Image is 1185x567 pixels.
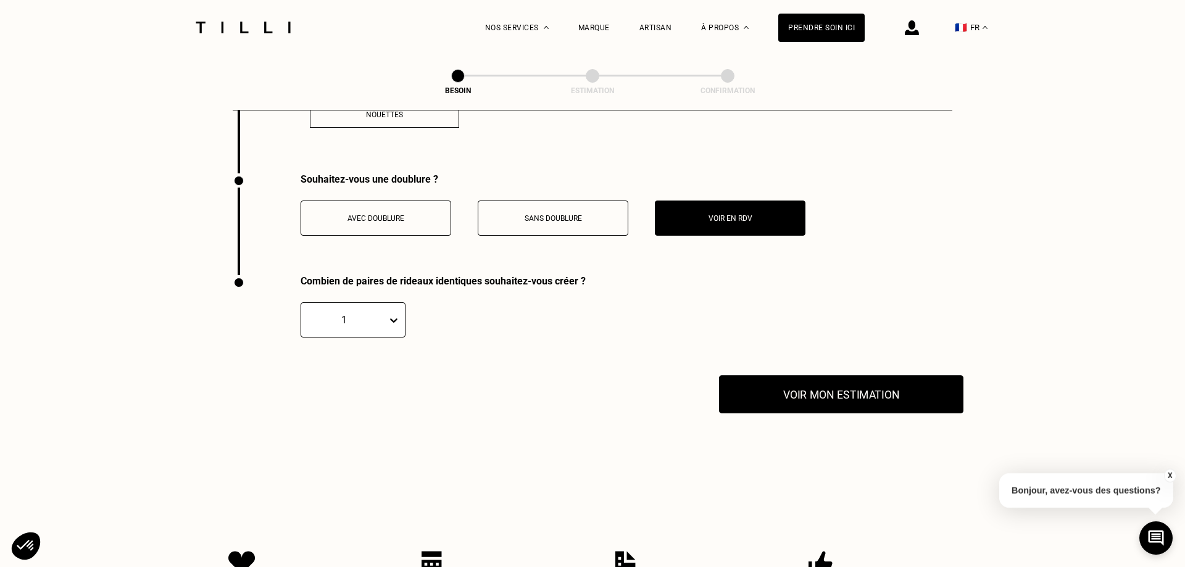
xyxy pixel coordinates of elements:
a: Artisan [639,23,672,32]
button: Nouettes [310,102,459,128]
div: Souhaitez-vous une doublure ? [301,173,805,185]
p: Bonjour, avez-vous des questions? [999,473,1173,508]
button: X [1163,469,1176,482]
button: Voir en RDV [655,201,805,236]
div: Combien de paires de rideaux identiques souhaitez-vous créer ? [301,275,586,287]
a: Prendre soin ici [778,14,865,42]
div: Confirmation [666,86,789,95]
img: menu déroulant [983,26,987,29]
span: Nouettes [366,110,403,119]
button: Sans doublure [478,201,628,236]
span: 🇫🇷 [955,22,967,33]
span: Sans doublure [525,214,582,223]
img: icône connexion [905,20,919,35]
span: Voir en RDV [709,214,752,223]
a: Marque [578,23,610,32]
img: Logo du service de couturière Tilli [191,22,295,33]
button: Voir mon estimation [719,375,963,413]
span: Avec doublure [347,214,404,223]
div: Estimation [531,86,654,95]
div: Besoin [396,86,520,95]
button: Avec doublure [301,201,451,236]
img: Menu déroulant à propos [744,26,749,29]
img: Menu déroulant [544,26,549,29]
